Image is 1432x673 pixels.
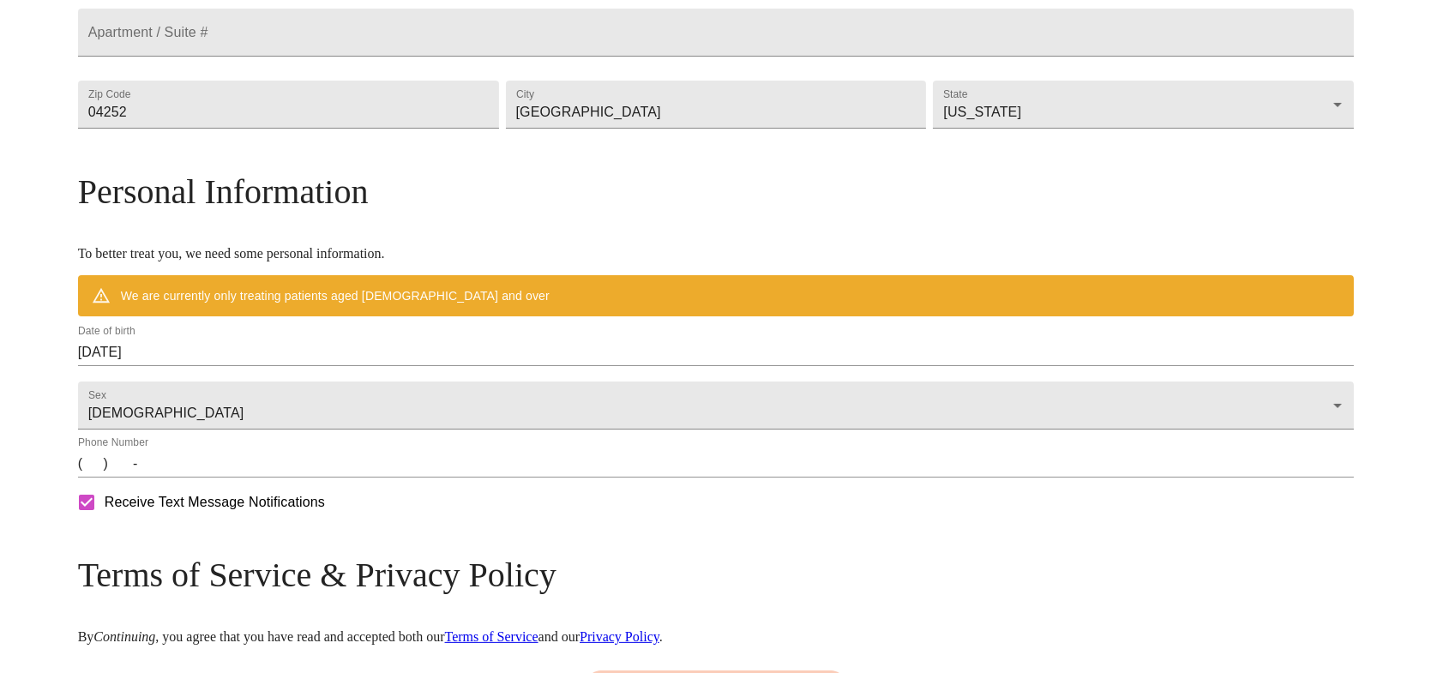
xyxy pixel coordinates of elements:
[121,280,550,311] div: We are currently only treating patients aged [DEMOGRAPHIC_DATA] and over
[78,327,135,337] label: Date of birth
[580,629,659,644] a: Privacy Policy
[933,81,1354,129] div: [US_STATE]
[78,246,1355,261] p: To better treat you, we need some personal information.
[78,555,1355,595] h3: Terms of Service & Privacy Policy
[78,629,1355,645] p: By , you agree that you have read and accepted both our and our .
[78,171,1355,212] h3: Personal Information
[445,629,539,644] a: Terms of Service
[78,382,1355,430] div: [DEMOGRAPHIC_DATA]
[93,629,155,644] em: Continuing
[105,492,325,513] span: Receive Text Message Notifications
[78,438,148,448] label: Phone Number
